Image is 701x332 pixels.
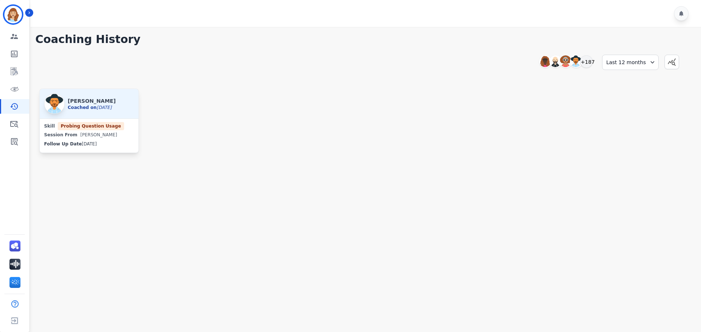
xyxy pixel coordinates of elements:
[82,141,97,147] span: [DATE]
[40,89,138,153] a: manager [PERSON_NAME] Coached on[DATE] SkillProbing Question Usage Session From[PERSON_NAME] Foll...
[44,141,134,147] div: Follow Up Date
[44,123,134,129] div: Skill
[68,97,115,104] div: [PERSON_NAME]
[44,93,65,114] img: manager
[44,129,134,141] div: Session From
[580,55,593,68] div: +187
[35,33,694,46] h1: Coaching History
[80,129,117,141] div: [PERSON_NAME]
[68,105,115,110] div: Coached on
[58,122,124,130] span: Probing Question Usage
[602,55,659,70] div: Last 12 months
[4,6,22,23] img: Bordered avatar
[97,105,112,110] span: [DATE]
